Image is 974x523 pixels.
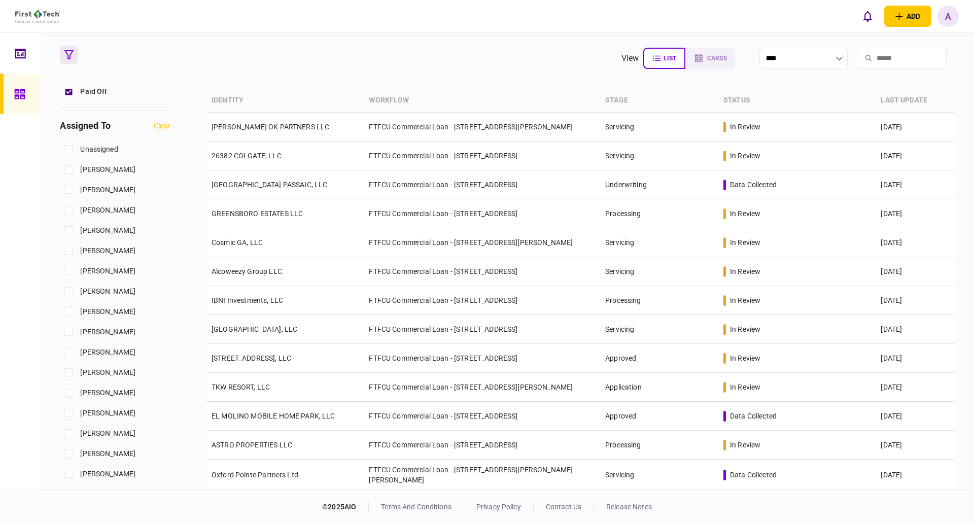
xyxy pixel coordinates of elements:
[212,152,282,160] a: 26382 COLGATE, LLC
[80,246,135,256] span: [PERSON_NAME]
[606,503,652,511] a: release notes
[80,144,118,155] span: unassigned
[364,113,600,142] td: FTFCU Commercial Loan - [STREET_ADDRESS][PERSON_NAME]
[730,411,777,421] div: data collected
[730,151,760,161] div: in review
[730,180,777,190] div: data collected
[730,122,760,132] div: in review
[730,208,760,219] div: in review
[600,373,718,402] td: Application
[876,142,954,170] td: [DATE]
[212,412,335,420] a: EL MOLINO MOBILE HOME PARK, LLC
[876,431,954,460] td: [DATE]
[364,431,600,460] td: FTFCU Commercial Loan - [STREET_ADDRESS]
[600,113,718,142] td: Servicing
[685,48,735,69] button: cards
[364,315,600,344] td: FTFCU Commercial Loan - [STREET_ADDRESS]
[884,6,931,27] button: open adding identity options
[876,113,954,142] td: [DATE]
[80,428,135,439] span: [PERSON_NAME]
[664,55,676,62] span: list
[80,367,135,378] span: [PERSON_NAME]
[600,228,718,257] td: Servicing
[600,89,718,113] th: stage
[364,142,600,170] td: FTFCU Commercial Loan - [STREET_ADDRESS]
[212,210,303,218] a: GREENSBORO ESTATES LLC
[212,123,329,131] a: [PERSON_NAME] OK PARTNERS LLC
[364,286,600,315] td: FTFCU Commercial Loan - [STREET_ADDRESS]
[600,257,718,286] td: Servicing
[600,402,718,431] td: Approved
[80,286,135,297] span: [PERSON_NAME]
[600,460,718,491] td: Servicing
[876,170,954,199] td: [DATE]
[730,237,760,248] div: in review
[730,266,760,276] div: in review
[364,170,600,199] td: FTFCU Commercial Loan - [STREET_ADDRESS]
[600,431,718,460] td: Processing
[600,199,718,228] td: Processing
[876,199,954,228] td: [DATE]
[600,344,718,373] td: Approved
[80,327,135,337] span: [PERSON_NAME]
[600,315,718,344] td: Servicing
[381,503,451,511] a: terms and conditions
[718,89,876,113] th: status
[876,402,954,431] td: [DATE]
[876,286,954,315] td: [DATE]
[80,164,135,175] span: [PERSON_NAME]
[212,383,270,391] a: TKW RESORT, LLC
[546,503,581,511] a: contact us
[876,344,954,373] td: [DATE]
[857,6,878,27] button: open notifications list
[364,89,600,113] th: workflow
[876,228,954,257] td: [DATE]
[876,460,954,491] td: [DATE]
[730,382,760,392] div: in review
[476,503,521,511] a: privacy policy
[322,502,369,512] div: © 2025 AIO
[212,296,283,304] a: IBNI Investments, LLC
[80,205,135,216] span: [PERSON_NAME]
[364,402,600,431] td: FTFCU Commercial Loan - [STREET_ADDRESS]
[80,388,135,398] span: [PERSON_NAME]
[730,470,777,480] div: data collected
[876,89,954,113] th: last update
[80,306,135,317] span: [PERSON_NAME]
[212,441,292,449] a: ASTRO PROPERTIES LLC
[212,238,263,247] a: Cosmic GA, LLC
[80,448,135,459] span: [PERSON_NAME]
[80,266,135,276] span: [PERSON_NAME]
[364,460,600,491] td: FTFCU Commercial Loan - [STREET_ADDRESS][PERSON_NAME][PERSON_NAME]
[80,347,135,358] span: [PERSON_NAME]
[15,10,60,23] img: client company logo
[80,225,135,236] span: [PERSON_NAME]
[60,121,110,130] h3: assigned to
[937,6,959,27] button: A
[600,286,718,315] td: Processing
[212,267,282,275] a: Alcoweezy Group LLC
[212,325,297,333] a: [GEOGRAPHIC_DATA], LLC
[730,353,760,363] div: in review
[206,89,364,113] th: identity
[80,86,107,97] span: Paid Off
[600,142,718,170] td: Servicing
[212,471,300,479] a: Oxford Pointe Partners Ltd.
[80,185,135,195] span: [PERSON_NAME]
[621,52,639,64] div: view
[730,295,760,305] div: in review
[364,199,600,228] td: FTFCU Commercial Loan - [STREET_ADDRESS]
[876,257,954,286] td: [DATE]
[364,344,600,373] td: FTFCU Commercial Loan - [STREET_ADDRESS]
[80,408,135,419] span: [PERSON_NAME]
[154,122,170,130] button: clear
[212,181,328,189] a: [GEOGRAPHIC_DATA] PASSAIC, LLC
[876,315,954,344] td: [DATE]
[730,324,760,334] div: in review
[643,48,685,69] button: list
[364,373,600,402] td: FTFCU Commercial Loan - [STREET_ADDRESS][PERSON_NAME]
[364,228,600,257] td: FTFCU Commercial Loan - [STREET_ADDRESS][PERSON_NAME]
[212,354,291,362] a: [STREET_ADDRESS], LLC
[876,373,954,402] td: [DATE]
